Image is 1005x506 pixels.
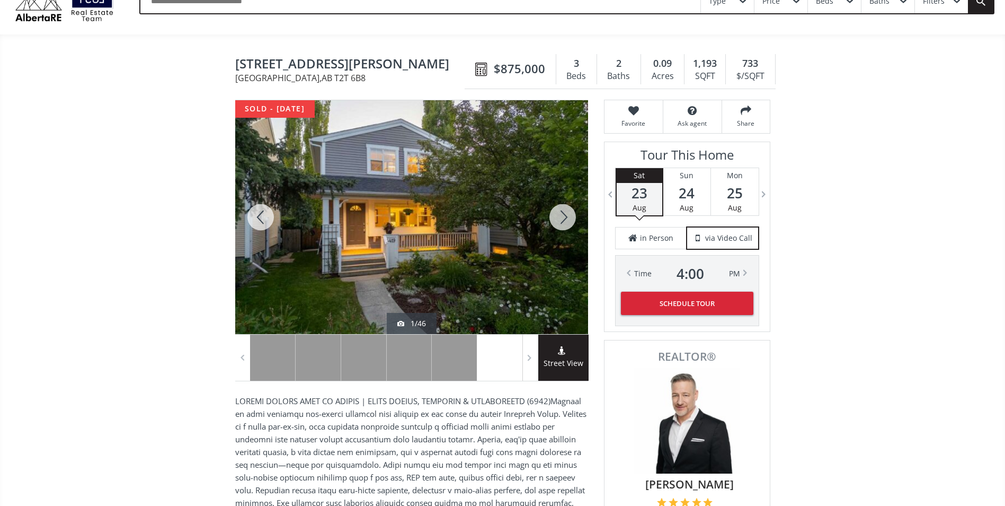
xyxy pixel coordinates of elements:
span: REALTOR® [616,351,758,362]
div: 0.09 [646,57,679,71]
span: $875,000 [494,60,545,77]
div: sold - [DATE] [235,100,315,118]
div: Time PM [634,266,740,281]
div: Sat [617,168,662,183]
div: 1/46 [397,318,426,329]
div: Acres [646,68,679,84]
div: Beds [562,68,591,84]
span: Ask agent [669,119,716,128]
span: 24 [663,186,710,200]
span: 1,193 [693,57,717,71]
div: 733 [731,57,769,71]
div: Baths [602,68,635,84]
span: Aug [633,203,646,213]
span: [PERSON_NAME] [621,476,758,492]
span: Street View [538,357,589,370]
div: 3 [562,57,591,71]
div: Sun [663,168,710,183]
div: 2 [602,57,635,71]
span: Share [727,119,764,128]
span: [GEOGRAPHIC_DATA] , AB T2T 6B8 [235,74,470,82]
span: via Video Call [705,233,752,243]
span: Favorite [610,119,657,128]
div: $/SQFT [731,68,769,84]
span: 25 [711,186,759,200]
span: 23 [617,186,662,200]
button: Schedule Tour [621,292,753,315]
span: 4419 Quentin Court SW [235,57,470,73]
span: 4 : 00 [677,266,704,281]
span: in Person [640,233,673,243]
img: Photo of Barry Klatt [634,368,740,474]
div: SQFT [690,68,720,84]
h3: Tour This Home [615,147,759,168]
div: Mon [711,168,759,183]
span: Aug [680,203,693,213]
span: Aug [728,203,742,213]
div: 4419 Quentin Court SW Calgary, AB T2T 6B8 - Photo 1 of 46 [235,100,588,334]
